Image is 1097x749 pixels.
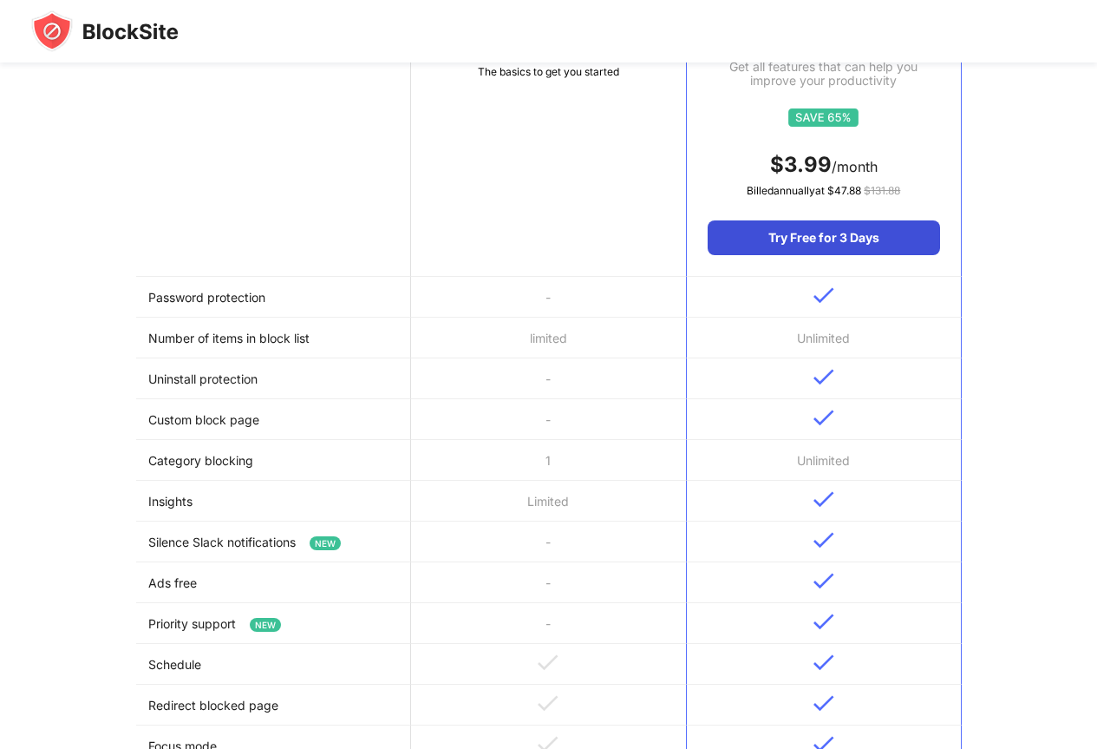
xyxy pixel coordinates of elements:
img: v-blue.svg [813,654,834,671]
td: Unlimited [686,440,961,481]
img: v-blue.svg [813,491,834,508]
img: v-blue.svg [813,573,834,589]
span: NEW [310,536,341,550]
td: limited [411,318,686,358]
div: The basics to get you started [411,63,686,81]
td: - [411,399,686,440]
span: $ 3.99 [770,152,832,177]
td: Insights [136,481,411,522]
td: Ads free [136,562,411,603]
td: Priority support [136,603,411,644]
img: blocksite-icon-black.svg [31,10,179,52]
span: NEW [250,618,281,632]
td: Silence Slack notifications [136,522,411,562]
td: Uninstall protection [136,358,411,399]
td: - [411,277,686,318]
td: Unlimited [686,318,961,358]
td: Category blocking [136,440,411,481]
td: - [411,603,686,644]
td: Custom block page [136,399,411,440]
td: - [411,358,686,399]
div: Billed annually at $ 47.88 [708,182,939,200]
td: 1 [411,440,686,481]
img: v-blue.svg [813,369,834,385]
div: /month [708,151,939,179]
td: - [411,522,686,562]
div: Get all features that can help you improve your productivity [708,60,939,88]
img: v-grey.svg [538,654,558,671]
td: Limited [411,481,686,522]
td: Redirect blocked page [136,685,411,726]
span: $ 131.88 [864,184,900,197]
img: v-blue.svg [813,614,834,630]
img: v-blue.svg [813,410,834,426]
img: v-blue.svg [813,532,834,549]
td: Password protection [136,277,411,318]
td: Schedule [136,644,411,685]
div: Try Free for 3 Days [708,220,939,255]
img: save65.svg [788,108,859,127]
td: - [411,562,686,603]
img: v-blue.svg [813,695,834,712]
img: v-grey.svg [538,695,558,712]
td: Number of items in block list [136,318,411,358]
img: v-blue.svg [813,287,834,304]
